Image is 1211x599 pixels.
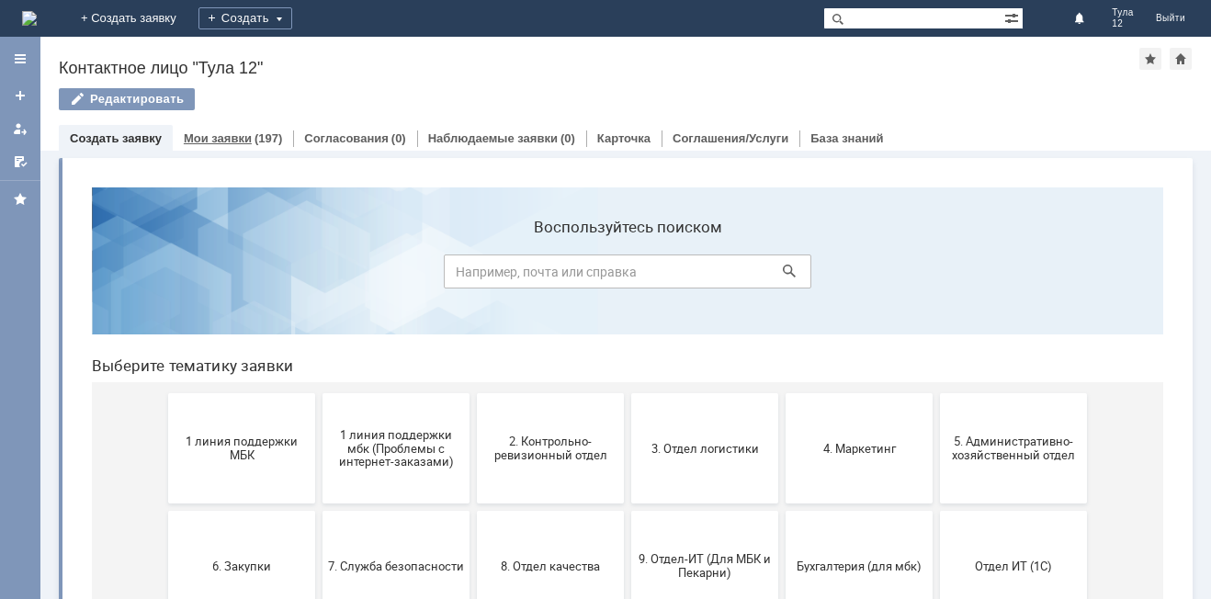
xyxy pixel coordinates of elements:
span: 4. Маркетинг [714,268,850,282]
img: logo [22,11,37,26]
span: 2. Контрольно-ревизионный отдел [405,262,541,289]
a: Наблюдаемые заявки [428,131,558,145]
button: [PERSON_NAME]. Услуги ИТ для МБК (оформляет L1) [863,456,1010,566]
button: Отдел-ИТ (Офис) [245,456,392,566]
span: 6. Закупки [96,386,232,400]
span: 9. Отдел-ИТ (Для МБК и Пекарни) [560,379,696,407]
span: 5. Административно-хозяйственный отдел [868,262,1004,289]
span: 8. Отдел качества [405,386,541,400]
div: Контактное лицо "Тула 12" [59,59,1139,77]
span: Тула [1112,7,1134,18]
button: Франчайзинг [554,456,701,566]
a: Создать заявку [6,81,35,110]
button: Финансовый отдел [400,456,547,566]
a: База знаний [810,131,883,145]
button: 3. Отдел логистики [554,220,701,331]
span: Франчайзинг [560,503,696,517]
button: 9. Отдел-ИТ (Для МБК и Пекарни) [554,338,701,448]
button: Бухгалтерия (для мбк) [708,338,855,448]
button: 7. Служба безопасности [245,338,392,448]
span: [PERSON_NAME]. Услуги ИТ для МБК (оформляет L1) [868,490,1004,531]
button: 1 линия поддержки мбк (Проблемы с интернет-заказами) [245,220,392,331]
a: Мои согласования [6,147,35,176]
a: Мои заявки [6,114,35,143]
button: Отдел-ИТ (Битрикс24 и CRM) [91,456,238,566]
button: Это соглашение не активно! [708,456,855,566]
header: Выберите тематику заявки [15,184,1086,202]
button: 5. Административно-хозяйственный отдел [863,220,1010,331]
span: 1 линия поддержки мбк (Проблемы с интернет-заказами) [251,254,387,296]
span: Отдел-ИТ (Битрикс24 и CRM) [96,497,232,525]
span: Финансовый отдел [405,503,541,517]
a: Карточка [597,131,651,145]
div: (0) [560,131,575,145]
a: Мои заявки [184,131,252,145]
button: Отдел ИТ (1С) [863,338,1010,448]
input: Например, почта или справка [367,82,734,116]
span: Это соглашение не активно! [714,497,850,525]
a: Создать заявку [70,131,162,145]
span: Отдел-ИТ (Офис) [251,503,387,517]
button: 6. Закупки [91,338,238,448]
span: Отдел ИТ (1С) [868,386,1004,400]
span: 1 линия поддержки МБК [96,262,232,289]
div: (0) [391,131,406,145]
div: (197) [255,131,282,145]
div: Добавить в избранное [1139,48,1161,70]
button: 8. Отдел качества [400,338,547,448]
span: Расширенный поиск [1004,8,1023,26]
a: Согласования [304,131,389,145]
span: 12 [1112,18,1134,29]
button: 1 линия поддержки МБК [91,220,238,331]
button: 2. Контрольно-ревизионный отдел [400,220,547,331]
span: Бухгалтерия (для мбк) [714,386,850,400]
span: 7. Служба безопасности [251,386,387,400]
span: 3. Отдел логистики [560,268,696,282]
button: 4. Маркетинг [708,220,855,331]
div: Создать [198,7,292,29]
a: Перейти на домашнюю страницу [22,11,37,26]
label: Воспользуйтесь поиском [367,45,734,63]
a: Соглашения/Услуги [673,131,788,145]
div: Сделать домашней страницей [1170,48,1192,70]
